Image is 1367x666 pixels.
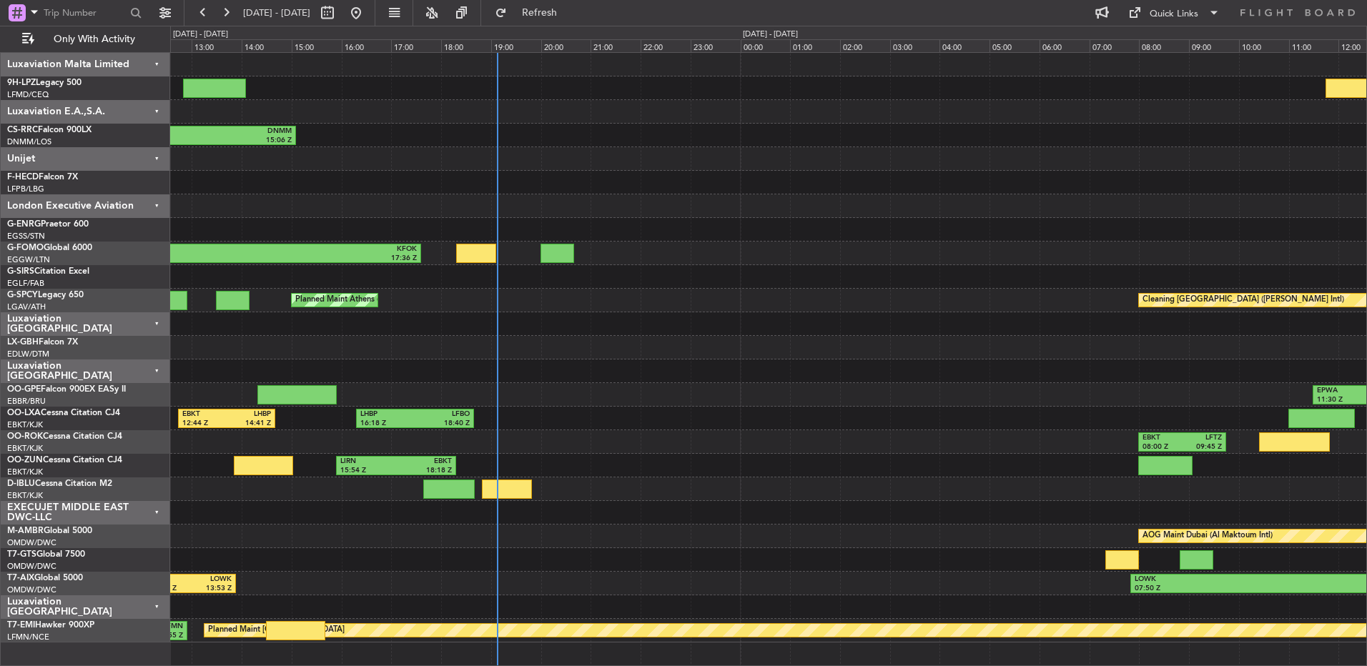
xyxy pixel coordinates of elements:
[7,220,89,229] a: G-ENRGPraetor 600
[7,173,39,182] span: F-HECD
[292,39,342,52] div: 15:00
[44,2,126,24] input: Trip Number
[1135,584,1290,594] div: 07:50 Z
[939,39,990,52] div: 04:00
[7,385,41,394] span: OO-GPE
[691,39,741,52] div: 23:00
[7,136,51,147] a: DNMM/LOS
[1121,1,1227,24] button: Quick Links
[541,39,591,52] div: 20:00
[1189,39,1239,52] div: 09:00
[7,621,94,630] a: T7-EMIHawker 900XP
[1239,39,1289,52] div: 10:00
[7,267,89,276] a: G-SIRSCitation Excel
[7,490,43,501] a: EBKT/KJK
[441,39,491,52] div: 18:00
[7,456,122,464] a: OO-ZUNCessna Citation CJ4
[7,231,45,242] a: EGSS/STN
[510,8,570,18] span: Refresh
[7,338,78,347] a: LX-GBHFalcon 7X
[7,396,46,407] a: EBBR/BRU
[182,409,227,419] div: EBKT
[173,29,228,41] div: [DATE] - [DATE]
[1090,39,1140,52] div: 07:00
[7,467,43,477] a: EBKT/KJK
[7,278,44,289] a: EGLF/FAB
[7,126,92,134] a: CS-RRCFalcon 900LX
[227,419,271,429] div: 14:41 Z
[340,466,396,476] div: 15:54 Z
[1135,575,1290,585] div: LOWK
[7,479,112,488] a: D-IBLUCessna Citation M2
[415,419,470,429] div: 18:40 Z
[1183,433,1222,443] div: LFTZ
[1143,289,1344,311] div: Cleaning [GEOGRAPHIC_DATA] ([PERSON_NAME] Intl)
[7,244,44,252] span: G-FOMO
[208,620,345,641] div: Planned Maint [GEOGRAPHIC_DATA]
[890,39,940,52] div: 03:00
[7,527,44,535] span: M-AMBR
[7,79,82,87] a: 9H-LPZLegacy 500
[37,34,151,44] span: Only With Activity
[7,621,35,630] span: T7-EMI
[1143,525,1273,547] div: AOG Maint Dubai (Al Maktoum Intl)
[7,385,126,394] a: OO-GPEFalcon 900EX EASy II
[7,537,56,548] a: OMDW/DWC
[7,479,35,488] span: D-IBLU
[7,432,122,441] a: OO-ROKCessna Citation CJ4
[245,254,417,264] div: 17:36 Z
[1289,39,1339,52] div: 11:00
[192,39,242,52] div: 13:00
[741,39,791,52] div: 00:00
[415,409,470,419] div: LFBO
[1139,39,1189,52] div: 08:00
[7,302,46,312] a: LGAV/ATH
[16,28,155,51] button: Only With Activity
[396,466,452,476] div: 18:18 Z
[1183,442,1222,452] div: 09:45 Z
[840,39,890,52] div: 02:00
[7,244,92,252] a: G-FOMOGlobal 6000
[790,39,840,52] div: 01:00
[7,550,85,559] a: T7-GTSGlobal 7500
[340,457,396,467] div: LIRN
[491,39,541,52] div: 19:00
[591,39,641,52] div: 21:00
[1317,395,1358,405] div: 11:30 Z
[7,527,92,535] a: M-AMBRGlobal 5000
[7,349,49,359] a: EDLW/DTM
[1150,7,1198,21] div: Quick Links
[7,419,43,430] a: EBKT/KJK
[191,575,231,585] div: LOWK
[7,338,39,347] span: LX-GBH
[7,184,44,194] a: LFPB/LBG
[7,173,78,182] a: F-HECDFalcon 7X
[7,432,43,441] span: OO-ROK
[227,409,271,419] div: LHBP
[243,6,310,19] span: [DATE] - [DATE]
[245,244,417,254] div: KFOK
[7,220,41,229] span: G-ENRG
[7,550,36,559] span: T7-GTS
[7,443,43,454] a: EBKT/KJK
[391,39,441,52] div: 17:00
[7,585,56,595] a: OMDW/DWC
[149,126,292,136] div: DNMM
[7,126,38,134] span: CS-RRC
[342,39,392,52] div: 16:00
[743,29,798,41] div: [DATE] - [DATE]
[7,291,84,299] a: G-SPCYLegacy 650
[1143,433,1182,443] div: EBKT
[295,289,460,311] div: Planned Maint Athens ([PERSON_NAME] Intl)
[990,39,1040,52] div: 05:00
[7,254,50,265] a: EGGW/LTN
[7,291,38,299] span: G-SPCY
[7,456,43,464] span: OO-ZUN
[151,575,191,585] div: EKAH
[7,89,49,100] a: LFMD/CEQ
[360,419,415,429] div: 16:18 Z
[7,409,41,417] span: OO-LXA
[641,39,691,52] div: 22:00
[396,457,452,467] div: EBKT
[182,419,227,429] div: 12:44 Z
